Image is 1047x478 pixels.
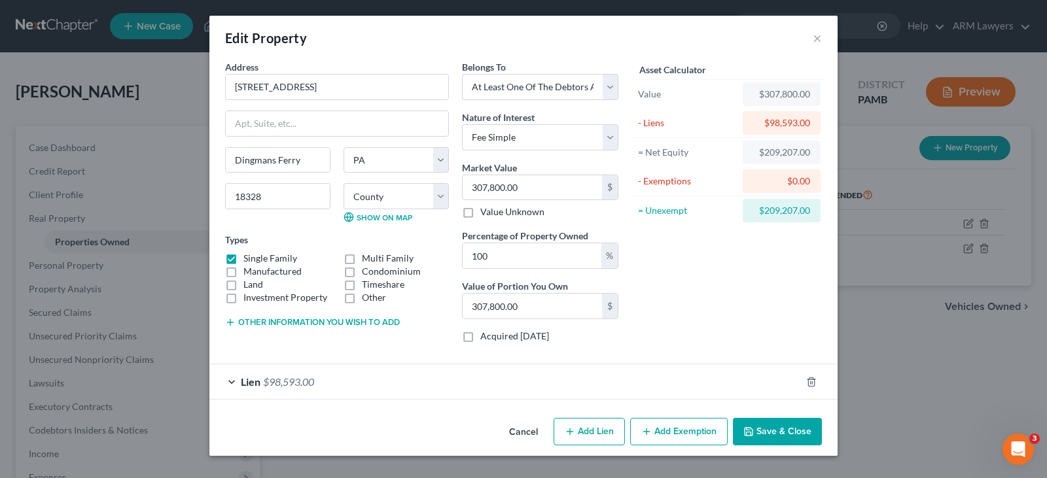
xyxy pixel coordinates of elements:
[733,418,822,445] button: Save & Close
[753,88,810,101] div: $307,800.00
[638,116,737,129] div: - Liens
[753,204,810,217] div: $209,207.00
[243,265,302,278] label: Manufactured
[462,161,517,175] label: Market Value
[1029,434,1040,444] span: 3
[362,265,421,278] label: Condominium
[463,243,601,268] input: 0.00
[241,375,260,388] span: Lien
[813,30,822,46] button: ×
[243,291,327,304] label: Investment Property
[601,243,618,268] div: %
[462,61,506,73] span: Belongs To
[602,294,618,318] div: $
[463,175,602,200] input: 0.00
[362,252,414,265] label: Multi Family
[463,294,602,318] input: 0.00
[630,418,728,445] button: Add Exemption
[226,75,448,99] input: Enter address...
[1003,434,1034,465] iframe: Intercom live chat
[225,233,248,247] label: Types
[243,252,297,265] label: Single Family
[225,61,258,73] span: Address
[753,175,810,188] div: $0.00
[243,278,263,291] label: Land
[480,330,549,343] label: Acquired [DATE]
[602,175,618,200] div: $
[225,183,330,209] input: Enter zip...
[462,229,588,243] label: Percentage of Property Owned
[639,63,706,77] label: Asset Calculator
[638,146,737,159] div: = Net Equity
[362,291,386,304] label: Other
[499,419,548,445] button: Cancel
[480,205,544,218] label: Value Unknown
[226,111,448,136] input: Apt, Suite, etc...
[638,175,737,188] div: - Exemptions
[226,148,330,173] input: Enter city...
[554,418,625,445] button: Add Lien
[344,212,412,222] a: Show on Map
[462,111,535,124] label: Nature of Interest
[362,278,404,291] label: Timeshare
[753,146,810,159] div: $209,207.00
[462,279,568,293] label: Value of Portion You Own
[263,375,314,388] span: $98,593.00
[638,88,737,101] div: Value
[225,29,307,47] div: Edit Property
[638,204,737,217] div: = Unexempt
[753,116,810,129] div: $98,593.00
[225,317,400,328] button: Other information you wish to add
